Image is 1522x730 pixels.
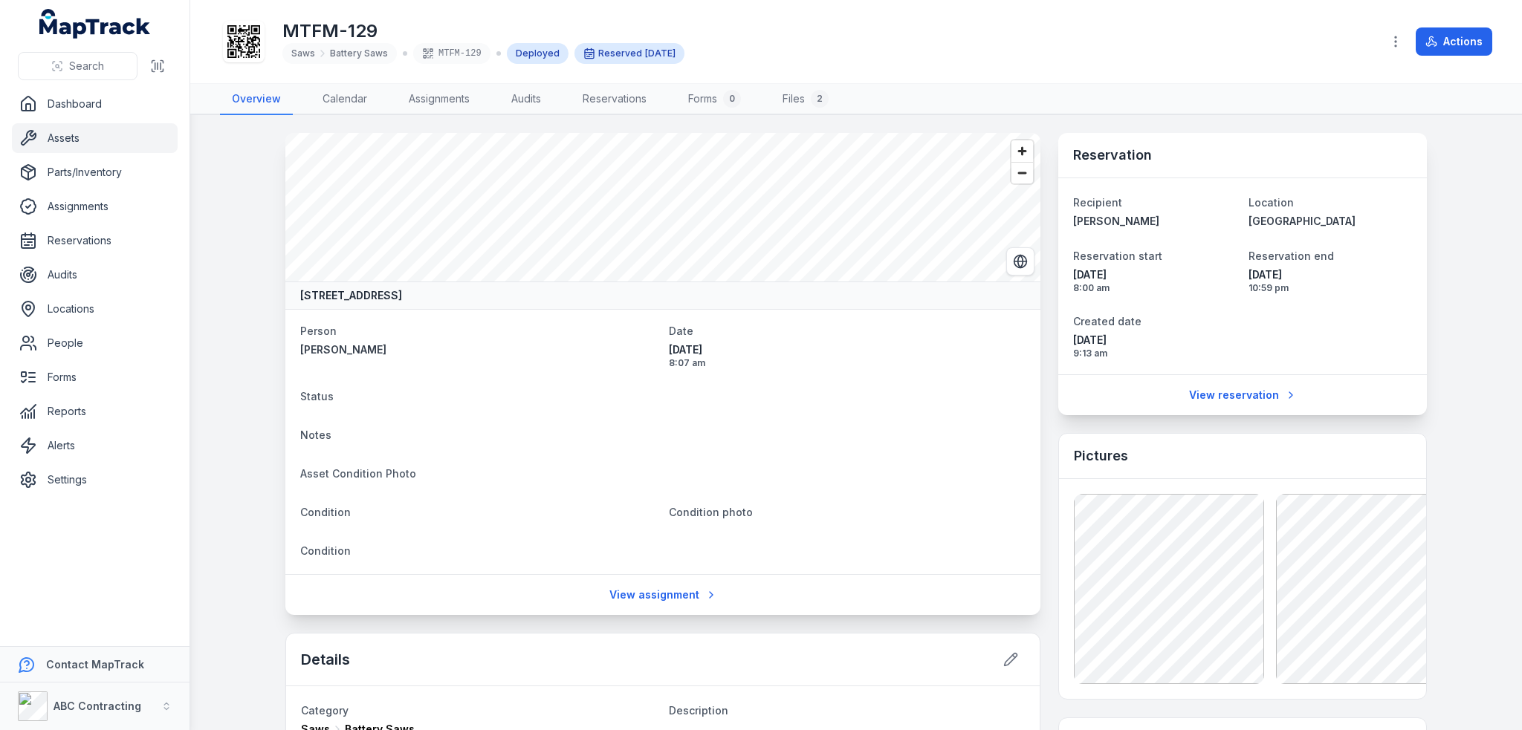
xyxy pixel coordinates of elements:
[397,84,482,115] a: Assignments
[1073,348,1237,359] span: 9:13 am
[18,52,137,80] button: Search
[69,59,104,74] span: Search
[300,544,351,557] span: Condition
[1073,267,1237,282] span: [DATE]
[1073,333,1237,348] span: [DATE]
[413,43,490,64] div: MTFM-129
[300,325,337,337] span: Person
[12,431,178,460] a: Alerts
[669,357,1026,369] span: 8:07 am
[300,342,657,357] a: [PERSON_NAME]
[1249,250,1334,262] span: Reservation end
[1073,333,1237,359] time: 16/09/2025, 9:13:02 am
[645,48,676,59] span: [DATE]
[12,123,178,153] a: Assets
[1416,27,1492,56] button: Actions
[669,325,693,337] span: Date
[46,658,144,671] strong: Contact MapTrack
[1249,196,1294,209] span: Location
[1249,267,1412,282] span: [DATE]
[1249,282,1412,294] span: 10:59 pm
[1073,282,1237,294] span: 8:00 am
[669,704,728,717] span: Description
[1073,145,1152,166] h3: Reservation
[1073,315,1141,327] span: Created date
[1249,215,1356,227] span: [GEOGRAPHIC_DATA]
[300,428,331,441] span: Notes
[12,89,178,119] a: Dashboard
[300,506,351,518] span: Condition
[291,48,315,59] span: Saws
[301,704,349,717] span: Category
[571,84,658,115] a: Reservations
[330,48,388,59] span: Battery Saws
[771,84,841,115] a: Files2
[12,397,178,426] a: Reports
[507,43,569,64] div: Deployed
[12,294,178,324] a: Locations
[300,288,402,303] strong: [STREET_ADDRESS]
[1006,247,1034,276] button: Switch to Satellite View
[12,192,178,221] a: Assignments
[12,226,178,255] a: Reservations
[12,465,178,495] a: Settings
[282,19,684,43] h1: MTFM-129
[12,362,178,392] a: Forms
[1073,267,1237,294] time: 22/09/2025, 8:00:00 am
[1249,214,1412,229] a: [GEOGRAPHIC_DATA]
[12,328,178,358] a: People
[499,84,553,115] a: Audits
[723,90,741,108] div: 0
[300,390,334,403] span: Status
[669,342,1026,357] span: [DATE]
[12,260,178,290] a: Audits
[1249,267,1412,294] time: 30/09/2025, 10:59:59 pm
[669,342,1026,369] time: 23/05/2025, 8:07:29 am
[1011,140,1033,162] button: Zoom in
[1074,446,1128,466] h3: Pictures
[574,43,684,64] div: Reserved
[1179,381,1306,409] a: View reservation
[1073,214,1237,229] a: [PERSON_NAME]
[311,84,379,115] a: Calendar
[220,84,293,115] a: Overview
[811,90,829,108] div: 2
[39,9,151,39] a: MapTrack
[1073,196,1122,209] span: Recipient
[676,84,753,115] a: Forms0
[1073,250,1162,262] span: Reservation start
[645,48,676,59] time: 22/09/2025, 8:00:00 am
[54,700,141,712] strong: ABC Contracting
[669,506,753,518] span: Condition photo
[301,649,350,670] h2: Details
[285,133,1040,281] canvas: Map
[600,581,727,609] a: View assignment
[12,157,178,187] a: Parts/Inventory
[1011,162,1033,183] button: Zoom out
[300,467,416,480] span: Asset Condition Photo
